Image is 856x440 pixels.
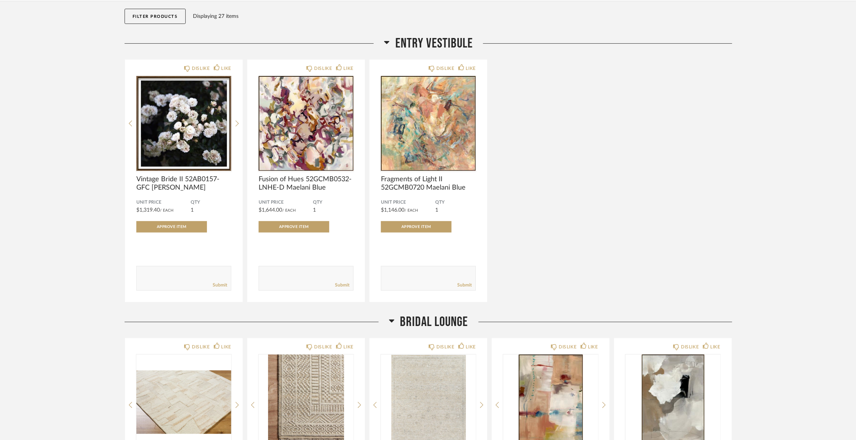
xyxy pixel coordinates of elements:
[435,199,476,206] span: QTY
[313,207,316,213] span: 1
[313,199,354,206] span: QTY
[136,175,231,192] span: Vintage Bride II 52AB0157-GFC [PERSON_NAME]
[711,343,720,351] div: LIKE
[457,282,472,288] a: Submit
[192,65,210,72] div: DISLIKE
[381,175,476,192] span: Fragments of Light II 52GCMB0720 Maelani Blue
[125,9,186,24] button: Filter Products
[381,76,476,171] img: undefined
[381,221,452,233] button: Approve Item
[279,225,309,229] span: Approve Item
[681,343,699,351] div: DISLIKE
[282,209,296,212] span: / Each
[400,314,468,330] span: Bridal Lounge
[136,199,191,206] span: Unit Price
[435,207,438,213] span: 1
[335,282,349,288] a: Submit
[559,343,576,351] div: DISLIKE
[314,65,332,72] div: DISLIKE
[259,175,354,192] span: Fusion of Hues 52GCMB0532-LNHE-D Maelani Blue
[221,343,231,351] div: LIKE
[193,12,729,21] div: Displaying 27 items
[259,207,282,213] span: $1,644.00
[344,343,354,351] div: LIKE
[381,207,404,213] span: $1,146.00
[191,199,231,206] span: QTY
[259,221,329,233] button: Approve Item
[381,199,435,206] span: Unit Price
[466,65,476,72] div: LIKE
[157,225,186,229] span: Approve Item
[136,207,160,213] span: $1,319.40
[401,225,431,229] span: Approve Item
[314,343,332,351] div: DISLIKE
[191,207,194,213] span: 1
[466,343,476,351] div: LIKE
[136,76,231,171] img: undefined
[160,209,174,212] span: / Each
[344,65,354,72] div: LIKE
[404,209,418,212] span: / Each
[213,282,227,288] a: Submit
[436,343,454,351] div: DISLIKE
[395,35,473,52] span: Entry Vestibule
[192,343,210,351] div: DISLIKE
[136,221,207,233] button: Approve Item
[436,65,454,72] div: DISLIKE
[588,343,598,351] div: LIKE
[259,76,354,171] img: undefined
[221,65,231,72] div: LIKE
[259,199,313,206] span: Unit Price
